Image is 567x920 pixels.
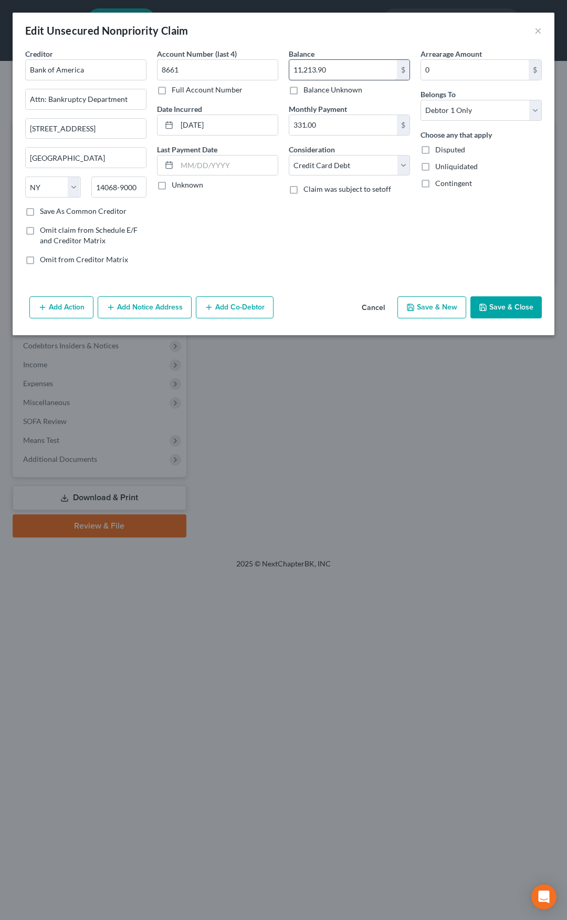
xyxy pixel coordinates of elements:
[529,60,541,80] div: $
[397,60,409,80] div: $
[353,297,393,318] button: Cancel
[26,89,146,109] input: Enter address...
[157,144,217,155] label: Last Payment Date
[303,85,362,95] label: Balance Unknown
[177,156,278,175] input: MM/DD/YYYY
[40,225,138,245] span: Omit claim from Schedule E/F and Creditor Matrix
[421,90,456,99] span: Belongs To
[397,115,409,135] div: $
[303,184,391,193] span: Claim was subject to setoff
[435,162,478,171] span: Unliquidated
[157,104,202,115] label: Date Incurred
[40,255,128,264] span: Omit from Creditor Matrix
[25,49,53,58] span: Creditor
[172,85,243,95] label: Full Account Number
[289,48,314,59] label: Balance
[91,177,147,198] input: Enter zip...
[534,24,542,37] button: ×
[25,23,188,38] div: Edit Unsecured Nonpriority Claim
[289,144,335,155] label: Consideration
[26,119,146,139] input: Apt, Suite, etc...
[397,296,466,318] button: Save & New
[421,129,492,140] label: Choose any that apply
[435,145,465,154] span: Disputed
[29,296,93,318] button: Add Action
[531,884,556,909] div: Open Intercom Messenger
[172,180,203,190] label: Unknown
[40,206,127,216] label: Save As Common Creditor
[289,104,347,115] label: Monthly Payment
[421,60,529,80] input: 0.00
[470,296,542,318] button: Save & Close
[196,296,274,318] button: Add Co-Debtor
[157,48,237,59] label: Account Number (last 4)
[157,59,278,80] input: XXXX
[289,60,397,80] input: 0.00
[26,148,146,168] input: Enter city...
[421,48,482,59] label: Arrearage Amount
[435,179,472,188] span: Contingent
[25,59,146,80] input: Search creditor by name...
[98,296,192,318] button: Add Notice Address
[289,115,397,135] input: 0.00
[177,115,278,135] input: MM/DD/YYYY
